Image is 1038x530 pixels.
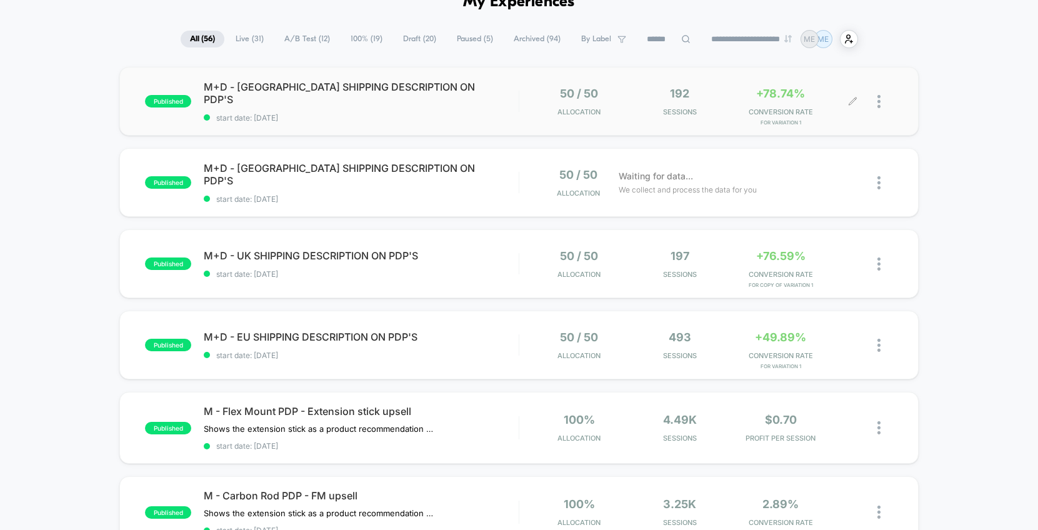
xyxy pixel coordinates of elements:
span: We collect and process the data for you [619,184,757,196]
span: start date: [DATE] [204,194,519,204]
span: M+D - EU SHIPPING DESCRIPTION ON PDP'S [204,331,519,343]
span: M+D - [GEOGRAPHIC_DATA] SHIPPING DESCRIPTION ON PDP'S [204,162,519,187]
span: published [145,339,191,351]
span: M - Flex Mount PDP - Extension stick upsell [204,405,519,417]
span: published [145,176,191,189]
span: M+D - [GEOGRAPHIC_DATA] SHIPPING DESCRIPTION ON PDP'S [204,81,519,106]
span: 50 / 50 [560,331,598,344]
span: Shows the extension stick as a product recommendation under the CTA [204,424,436,434]
span: published [145,95,191,107]
span: 50 / 50 [559,168,597,181]
span: published [145,257,191,270]
span: Sessions [632,434,727,442]
span: Draft ( 20 ) [394,31,446,47]
span: for Copy of Variation 1 [733,282,827,288]
span: Sessions [632,270,727,279]
span: 100% [564,413,595,426]
span: for Variation 1 [733,119,827,126]
span: CONVERSION RATE [733,518,827,527]
span: Allocation [557,518,601,527]
span: By Label [581,34,611,44]
span: All ( 56 ) [181,31,224,47]
span: Sessions [632,518,727,527]
span: 2.89% [762,497,799,511]
span: 100% ( 19 ) [341,31,392,47]
span: +76.59% [756,249,806,262]
span: +49.89% [755,331,806,344]
span: CONVERSION RATE [733,351,827,360]
span: M - Carbon Rod PDP - FM upsell [204,489,519,502]
span: Shows the extension stick as a product recommendation under the CTA [204,508,436,518]
img: close [877,257,881,271]
p: ME [804,34,815,44]
span: 192 [670,87,689,100]
span: +78.74% [756,87,805,100]
span: 493 [669,331,691,344]
img: close [877,95,881,108]
img: close [877,421,881,434]
img: close [877,506,881,519]
span: Allocation [557,189,600,197]
span: Archived ( 94 ) [504,31,570,47]
span: Allocation [557,351,601,360]
span: published [145,506,191,519]
p: ME [817,34,829,44]
span: for Variation 1 [733,363,827,369]
span: Allocation [557,107,601,116]
span: start date: [DATE] [204,113,519,122]
span: start date: [DATE] [204,269,519,279]
span: start date: [DATE] [204,441,519,451]
img: end [784,35,792,42]
span: 4.49k [663,413,697,426]
span: published [145,422,191,434]
img: close [877,176,881,189]
img: close [877,339,881,352]
span: Sessions [632,351,727,360]
span: A/B Test ( 12 ) [275,31,339,47]
span: start date: [DATE] [204,351,519,360]
span: M+D - UK SHIPPING DESCRIPTION ON PDP'S [204,249,519,262]
span: 197 [671,249,689,262]
span: Waiting for data... [619,169,693,183]
span: CONVERSION RATE [733,107,827,116]
span: 3.25k [663,497,696,511]
span: CONVERSION RATE [733,270,827,279]
span: 100% [564,497,595,511]
span: Sessions [632,107,727,116]
span: 50 / 50 [560,249,598,262]
span: $0.70 [765,413,797,426]
span: Allocation [557,270,601,279]
span: 50 / 50 [560,87,598,100]
span: PROFIT PER SESSION [733,434,827,442]
span: Allocation [557,434,601,442]
span: Live ( 31 ) [226,31,273,47]
span: Paused ( 5 ) [447,31,502,47]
